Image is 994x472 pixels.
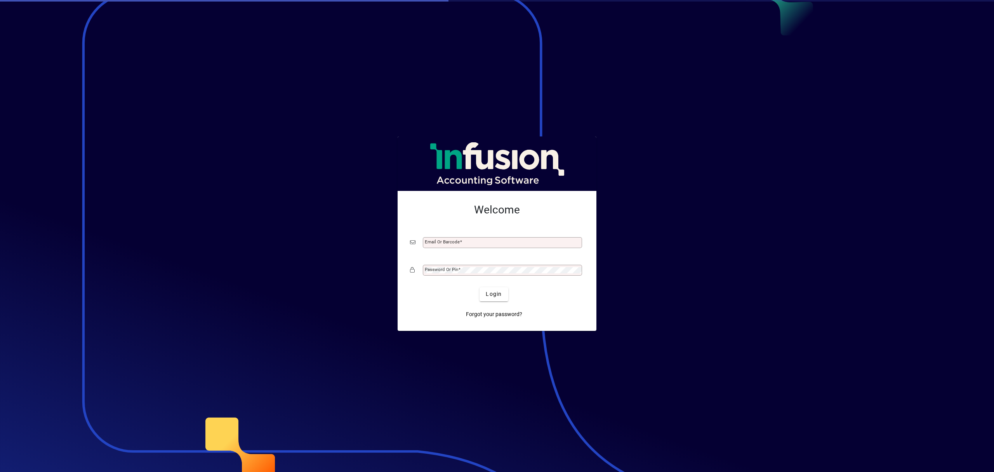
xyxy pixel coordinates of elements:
[463,308,525,322] a: Forgot your password?
[466,310,522,318] span: Forgot your password?
[425,239,460,245] mat-label: Email or Barcode
[486,290,502,298] span: Login
[480,287,508,301] button: Login
[410,203,584,217] h2: Welcome
[425,267,458,272] mat-label: Password or Pin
